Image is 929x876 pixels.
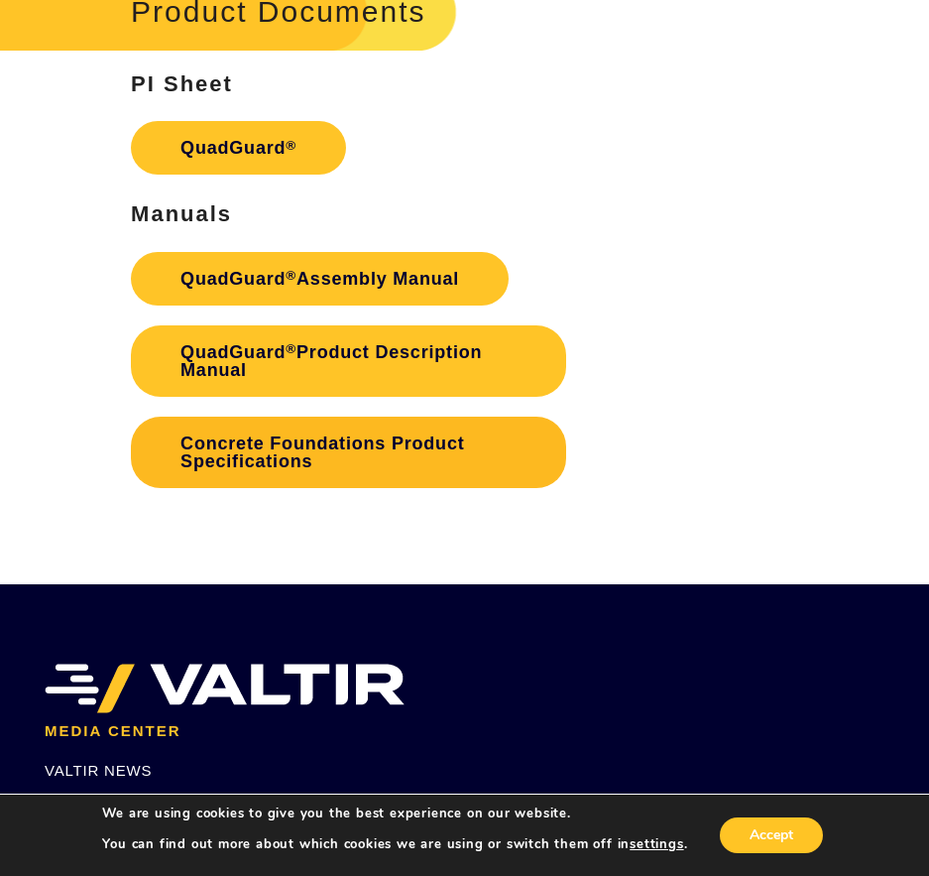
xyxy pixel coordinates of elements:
[286,268,296,283] sup: ®
[131,325,566,397] a: QuadGuard®Product Description Manual
[45,762,152,779] a: VALTIR NEWS
[102,805,687,822] p: We are using cookies to give you the best experience on our website.
[45,664,405,713] img: VALTIR
[286,138,296,153] sup: ®
[630,835,683,853] button: settings
[102,835,687,853] p: You can find out more about which cookies we are using or switch them off in .
[131,121,346,175] a: QuadGuard®
[131,71,233,96] strong: PI Sheet
[720,817,823,853] button: Accept
[131,252,509,306] a: QuadGuard®Assembly Manual
[286,341,296,356] sup: ®
[45,723,884,740] h2: MEDIA CENTER
[131,417,566,488] a: Concrete Foundations Product Specifications
[131,201,232,226] strong: Manuals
